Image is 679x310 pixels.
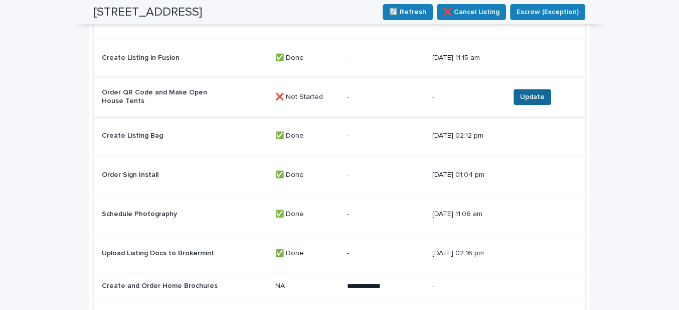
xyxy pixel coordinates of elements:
[275,93,338,101] p: ❌ Not Started
[275,54,338,62] p: ✅ Done
[347,249,424,258] p: -
[517,7,579,17] span: Escrow (Exception)
[347,54,424,62] p: -
[347,210,424,219] p: -
[94,117,585,156] tr: Create Listing Bag✅ Done-[DATE] 02:12 pm
[94,194,585,234] tr: Schedule Photography✅ Done-[DATE] 11:06 am
[520,92,545,102] span: Update
[102,171,227,179] p: Order Sign Install
[94,5,202,20] h2: [STREET_ADDRESS]
[102,282,227,290] p: Create and Order Home Brochures
[94,77,585,117] tr: Order QR Code and Make Open House Tents❌ Not Started--Update
[102,249,227,258] p: Upload Listing Docs to Brokermint
[347,93,424,101] p: -
[432,282,502,290] p: -
[437,4,506,20] button: ❌ Cancel Listing
[389,7,426,17] span: 🔄 Refresh
[510,4,585,20] button: Escrow (Exception)
[275,210,338,219] p: ✅ Done
[432,54,502,62] p: [DATE] 11:15 am
[102,210,227,219] p: Schedule Photography
[94,38,585,77] tr: Create Listing in Fusion✅ Done-[DATE] 11:15 am
[94,156,585,195] tr: Order Sign Install✅ Done-[DATE] 01:04 pm
[347,171,424,179] p: -
[102,132,227,140] p: Create Listing Bag
[443,7,499,17] span: ❌ Cancel Listing
[383,4,433,20] button: 🔄 Refresh
[275,171,338,179] p: ✅ Done
[102,88,227,106] p: Order QR Code and Make Open House Tents
[432,132,502,140] p: [DATE] 02:12 pm
[94,234,585,273] tr: Upload Listing Docs to Brokermint✅ Done-[DATE] 02:16 pm
[275,249,338,258] p: ✅ Done
[432,210,502,219] p: [DATE] 11:06 am
[432,93,502,101] p: -
[347,132,424,140] p: -
[432,249,502,258] p: [DATE] 02:16 pm
[102,54,227,62] p: Create Listing in Fusion
[514,89,551,105] button: Update
[275,132,338,140] p: ✅ Done
[432,171,502,179] p: [DATE] 01:04 pm
[275,282,338,290] p: NA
